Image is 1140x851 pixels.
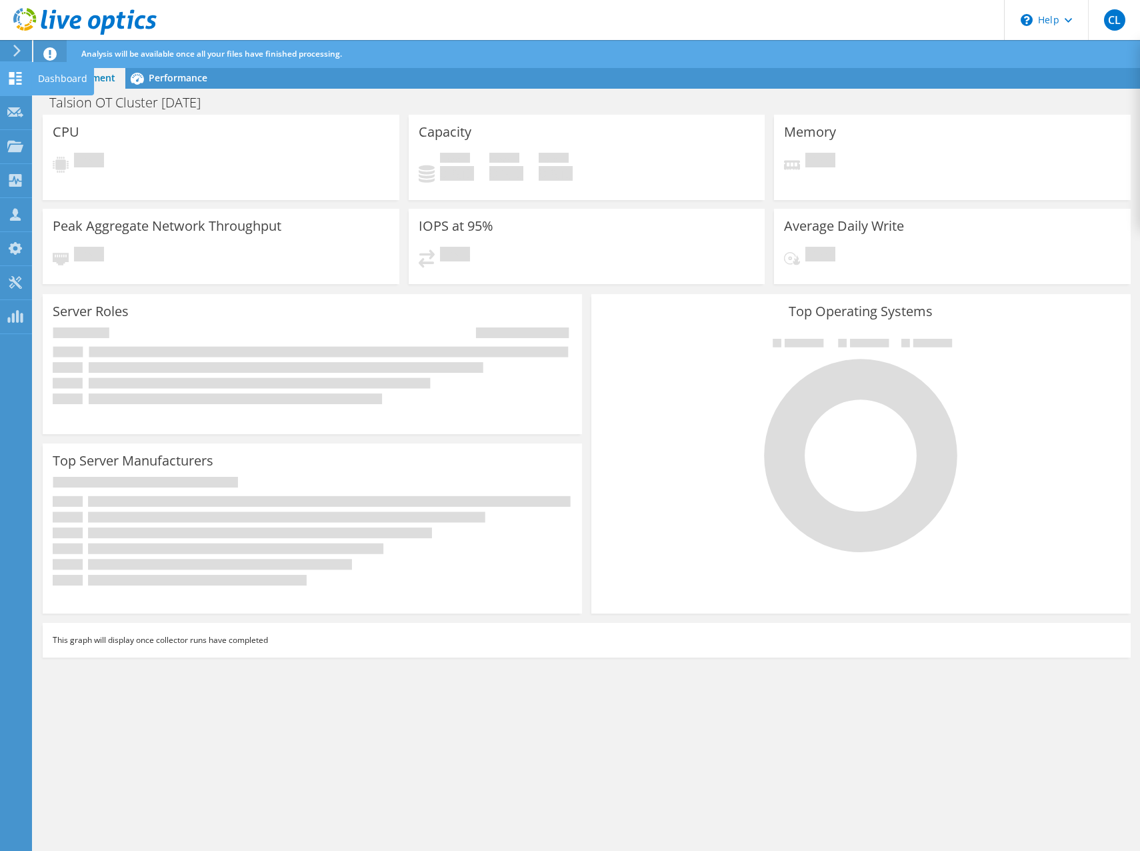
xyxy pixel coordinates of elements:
div: Dashboard [31,62,94,95]
div: This graph will display once collector runs have completed [43,623,1131,658]
h3: Peak Aggregate Network Throughput [53,219,281,233]
span: Total [539,153,569,166]
h3: IOPS at 95% [419,219,493,233]
span: Pending [74,153,104,171]
span: CL [1104,9,1125,31]
svg: \n [1021,14,1033,26]
span: Pending [805,247,835,265]
h3: Server Roles [53,304,129,319]
h1: Talsion OT Cluster [DATE] [43,95,221,110]
h3: Memory [784,125,836,139]
h3: CPU [53,125,79,139]
span: Pending [74,247,104,265]
span: Analysis will be available once all your files have finished processing. [81,48,342,59]
h4: 0 GiB [440,166,474,181]
span: Pending [805,153,835,171]
h3: Top Server Manufacturers [53,454,213,468]
span: Pending [440,247,470,265]
span: Used [440,153,470,166]
h3: Capacity [419,125,471,139]
span: Free [489,153,519,166]
h4: 0 GiB [539,166,573,181]
span: Performance [149,71,207,84]
h4: 0 GiB [489,166,523,181]
h3: Top Operating Systems [601,304,1121,319]
h3: Average Daily Write [784,219,904,233]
